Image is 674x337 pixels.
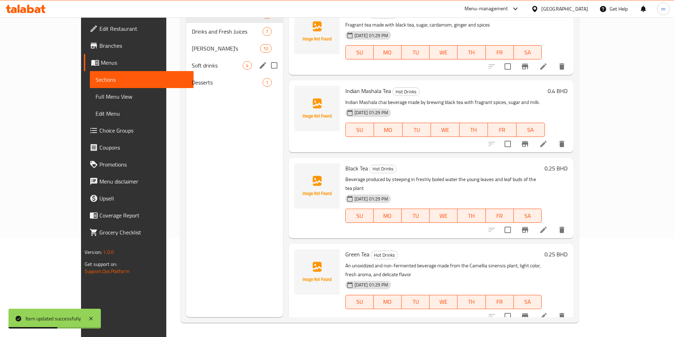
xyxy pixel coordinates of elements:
[539,226,548,234] a: Edit menu item
[460,297,483,307] span: TH
[460,211,483,221] span: TH
[374,123,403,137] button: MO
[431,123,460,137] button: WE
[84,20,194,37] a: Edit Restaurant
[263,79,271,86] span: 1
[434,125,457,135] span: WE
[460,123,488,137] button: TH
[486,45,514,59] button: FR
[96,75,188,84] span: Sections
[491,125,514,135] span: FR
[661,5,666,13] span: m
[99,177,188,186] span: Menu disclaimer
[352,32,391,39] span: [DATE] 01:29 PM
[553,58,570,75] button: delete
[545,9,568,19] h6: 0.25 BHD
[376,211,399,221] span: MO
[430,45,457,59] button: WE
[294,249,340,295] img: Green Tea
[96,92,188,101] span: Full Menu View
[545,163,568,173] h6: 0.25 BHD
[186,57,283,74] div: Soft drinks4edit
[376,47,399,58] span: MO
[517,297,539,307] span: SA
[84,207,194,224] a: Coverage Report
[541,5,588,13] div: [GEOGRAPHIC_DATA]
[348,125,371,135] span: SU
[514,295,542,309] button: SA
[376,297,399,307] span: MO
[371,251,398,259] span: Hot Drinks
[369,165,397,173] div: Hot Drinks
[404,211,427,221] span: TU
[99,194,188,203] span: Upsell
[348,47,371,58] span: SU
[377,125,400,135] span: MO
[192,61,243,70] span: Soft drinks
[84,122,194,139] a: Choice Groups
[84,139,194,156] a: Coupons
[553,221,570,238] button: delete
[517,221,534,238] button: Branch-specific-item
[432,211,455,221] span: WE
[489,297,511,307] span: FR
[84,54,194,71] a: Menus
[345,21,542,29] p: Fragrant tea made with black tea, sugar, cardamom, ginger and spices
[486,209,514,223] button: FR
[457,209,485,223] button: TH
[192,78,263,87] span: Desserts
[457,295,485,309] button: TH
[352,281,391,288] span: [DATE] 01:29 PM
[517,308,534,325] button: Branch-specific-item
[553,308,570,325] button: delete
[84,156,194,173] a: Promotions
[517,211,539,221] span: SA
[500,309,515,324] span: Select to update
[500,222,515,237] span: Select to update
[99,228,188,237] span: Grocery Checklist
[263,27,271,36] div: items
[90,88,194,105] a: Full Menu View
[263,78,271,87] div: items
[500,59,515,74] span: Select to update
[263,28,271,35] span: 7
[103,248,114,257] span: 1.0.0
[258,60,268,71] button: edit
[90,105,194,122] a: Edit Menu
[489,47,511,58] span: FR
[99,41,188,50] span: Branches
[402,295,430,309] button: TU
[186,74,283,91] div: Desserts1
[84,37,194,54] a: Branches
[192,44,260,53] div: Mojito's
[374,45,402,59] button: MO
[260,45,271,52] span: 10
[345,123,374,137] button: SU
[186,3,283,94] nav: Menu sections
[374,295,402,309] button: MO
[85,248,102,257] span: Version:
[404,297,427,307] span: TU
[348,211,371,221] span: SU
[539,140,548,148] a: Edit menu item
[430,295,457,309] button: WE
[460,47,483,58] span: TH
[430,209,457,223] button: WE
[519,125,542,135] span: SA
[432,47,455,58] span: WE
[99,211,188,220] span: Coverage Report
[457,45,485,59] button: TH
[539,312,548,320] a: Edit menu item
[99,143,188,152] span: Coupons
[374,209,402,223] button: MO
[370,165,396,173] span: Hot Drinks
[514,209,542,223] button: SA
[345,261,542,279] p: An unoxidized and non-fermented beverage made from the Camellia sinensis plant, light color, fres...
[186,40,283,57] div: [PERSON_NAME]'s10
[186,23,283,40] div: Drinks and Fresh Juices7
[345,163,368,174] span: Black Tea
[101,58,188,67] span: Menus
[192,44,260,53] span: [PERSON_NAME]'s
